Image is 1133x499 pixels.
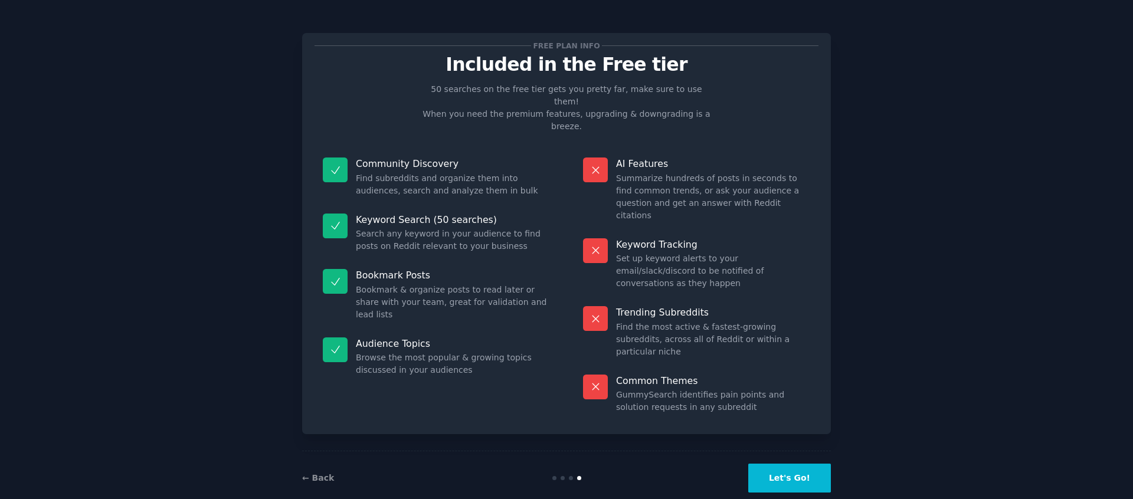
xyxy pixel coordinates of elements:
[356,269,550,281] p: Bookmark Posts
[356,228,550,252] dd: Search any keyword in your audience to find posts on Reddit relevant to your business
[616,252,810,290] dd: Set up keyword alerts to your email/slack/discord to be notified of conversations as they happen
[616,238,810,251] p: Keyword Tracking
[616,389,810,413] dd: GummySearch identifies pain points and solution requests in any subreddit
[315,54,818,75] p: Included in the Free tier
[356,157,550,170] p: Community Discovery
[748,464,831,493] button: Let's Go!
[616,172,810,222] dd: Summarize hundreds of posts in seconds to find common trends, or ask your audience a question and...
[616,157,810,170] p: AI Features
[356,352,550,376] dd: Browse the most popular & growing topics discussed in your audiences
[356,337,550,350] p: Audience Topics
[616,306,810,319] p: Trending Subreddits
[356,214,550,226] p: Keyword Search (50 searches)
[616,375,810,387] p: Common Themes
[356,284,550,321] dd: Bookmark & organize posts to read later or share with your team, great for validation and lead lists
[531,40,602,52] span: Free plan info
[302,473,334,482] a: ← Back
[418,83,715,133] p: 50 searches on the free tier gets you pretty far, make sure to use them! When you need the premiu...
[616,321,810,358] dd: Find the most active & fastest-growing subreddits, across all of Reddit or within a particular niche
[356,172,550,197] dd: Find subreddits and organize them into audiences, search and analyze them in bulk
